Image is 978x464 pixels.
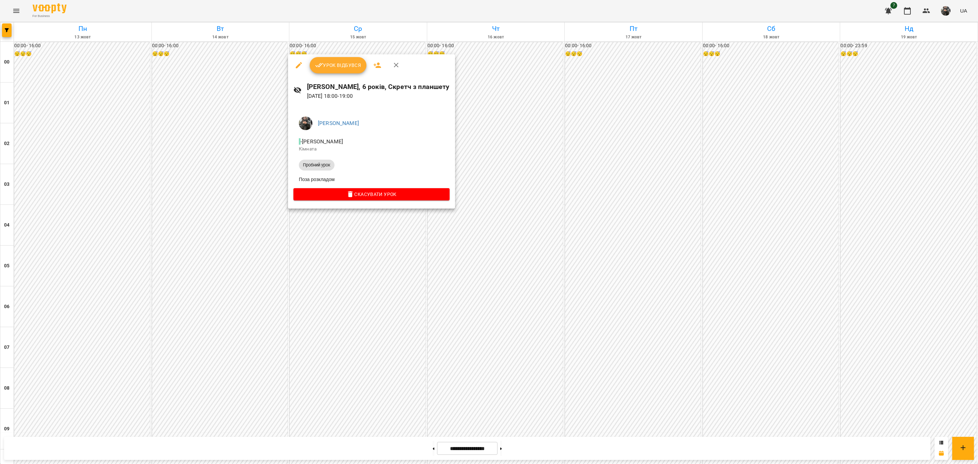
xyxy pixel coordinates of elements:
[293,188,450,200] button: Скасувати Урок
[293,173,450,185] li: Поза розкладом
[299,190,444,198] span: Скасувати Урок
[315,61,361,69] span: Урок відбувся
[310,57,367,73] button: Урок відбувся
[307,92,450,100] p: [DATE] 18:00 - 19:00
[299,146,444,153] p: Кімната
[307,82,450,92] h6: [PERSON_NAME], 6 років, Скретч з планшету
[299,117,312,130] img: 8337ee6688162bb2290644e8745a615f.jpg
[318,120,359,126] a: [PERSON_NAME]
[299,138,344,145] span: - [PERSON_NAME]
[299,162,334,168] span: Пробний урок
